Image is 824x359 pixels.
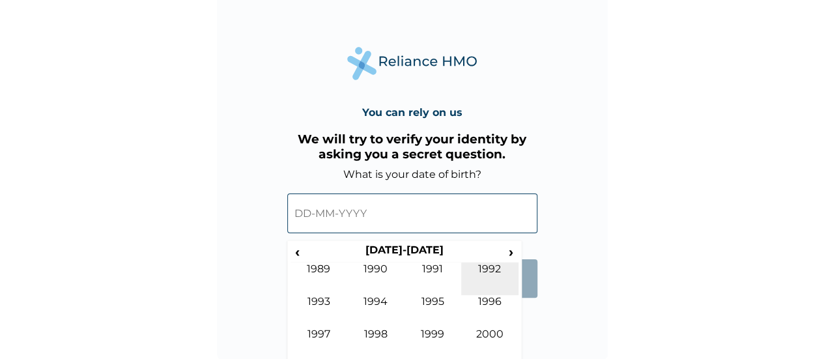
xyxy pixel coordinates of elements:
[461,263,519,295] td: 1992
[405,295,462,328] td: 1995
[287,194,537,233] input: DD-MM-YYYY
[291,263,348,295] td: 1989
[461,295,519,328] td: 1996
[291,295,348,328] td: 1993
[347,295,405,328] td: 1994
[405,263,462,295] td: 1991
[343,168,481,180] label: What is your date of birth?
[362,106,462,119] h4: You can rely on us
[347,47,477,80] img: Reliance Health's Logo
[287,132,537,162] h3: We will try to verify your identity by asking you a secret question.
[347,263,405,295] td: 1990
[504,244,519,260] span: ›
[304,244,504,262] th: [DATE]-[DATE]
[291,244,304,260] span: ‹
